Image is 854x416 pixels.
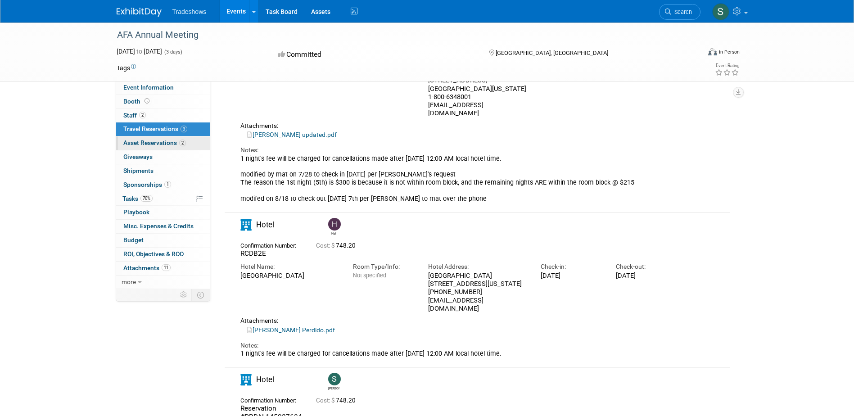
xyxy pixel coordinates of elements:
a: Staff2 [116,109,210,122]
img: ExhibitDay [117,8,162,17]
a: more [116,276,210,289]
span: Travel Reservations [123,125,187,132]
span: RCDB2E [240,249,266,258]
span: 748.20 [316,397,359,404]
div: Event Rating [715,63,739,68]
a: [PERSON_NAME] updated.pdf [247,131,337,138]
div: AFA Annual Meeting [114,27,687,43]
span: 3 [181,126,187,132]
span: [DATE] [DATE] [117,48,162,55]
span: Shipments [123,167,154,174]
span: Booth [123,98,151,105]
div: [GEOGRAPHIC_DATA] [STREET_ADDRESS][US_STATE] [PHONE_NUMBER] [EMAIL_ADDRESS][DOMAIN_NAME] [428,271,527,312]
div: [DATE] [541,271,602,280]
a: Giveaways [116,150,210,164]
div: Attachments: [240,122,678,130]
div: Hal Nowell [328,231,339,236]
span: Cost: $ [316,397,336,404]
span: 748.20 [316,242,359,249]
span: Tradeshows [172,8,207,15]
div: Confirmation Number: [240,240,303,249]
span: Playbook [123,208,149,216]
div: Room Type/Info: [353,262,415,271]
span: Event Information [123,84,174,91]
span: 2 [179,140,186,146]
a: Misc. Expenses & Credits [116,220,210,233]
div: Scott Peterson [326,373,342,391]
span: Asset Reservations [123,139,186,146]
span: Staff [123,112,146,119]
div: Check-in: [541,262,602,271]
div: Hotel Address: [428,262,527,271]
span: Budget [123,236,144,244]
div: [DATE] [616,271,678,280]
td: Tags [117,63,136,72]
div: Notes: [240,341,678,350]
span: Tasks [122,195,153,202]
td: Personalize Event Tab Strip [176,289,192,301]
a: Shipments [116,164,210,178]
img: Scott Peterson [328,373,341,385]
img: Format-Inperson.png [708,48,717,55]
span: Misc. Expenses & Credits [123,222,194,230]
a: Search [659,4,700,20]
span: to [135,48,144,55]
span: Not specified [353,272,386,279]
span: 70% [140,195,153,202]
a: Booth [116,95,210,109]
span: Giveaways [123,153,153,160]
i: Hotel [240,374,252,385]
div: In-Person [718,49,740,55]
span: more [122,278,136,285]
span: Search [671,9,692,15]
span: Hotel [256,220,274,229]
a: Travel Reservations3 [116,122,210,136]
span: 2 [139,112,146,118]
img: Scott Peterson [712,3,729,20]
img: Hal Nowell [328,218,341,231]
span: 11 [162,264,171,271]
a: Asset Reservations2 [116,136,210,150]
span: Sponsorships [123,181,171,188]
div: Hal Nowell [326,218,342,236]
div: Committed [276,47,474,63]
div: [GEOGRAPHIC_DATA] [STREET_ADDRESS][GEOGRAPHIC_DATA][US_STATE] 1-800-6348001 [EMAIL_ADDRESS][DOMAI... [428,68,527,118]
span: ROI, Objectives & ROO [123,250,184,258]
div: Confirmation Number: [240,394,303,404]
div: [GEOGRAPHIC_DATA] [240,271,339,280]
div: 1 night's fee will be charged for cancellations made after [DATE] 12:00 AM local hotel time. [240,350,678,358]
td: Toggle Event Tabs [191,289,210,301]
a: Event Information [116,81,210,95]
div: Attachments: [240,317,678,325]
div: Event Format [647,47,740,60]
a: Sponsorships1 [116,178,210,192]
a: Attachments11 [116,262,210,275]
div: Hotel Name: [240,262,339,271]
a: ROI, Objectives & ROO [116,248,210,261]
span: [GEOGRAPHIC_DATA], [GEOGRAPHIC_DATA] [496,50,608,56]
span: Cost: $ [316,242,336,249]
a: Tasks70% [116,192,210,206]
span: Booth not reserved yet [143,98,151,104]
span: (3 days) [163,49,182,55]
span: Attachments [123,264,171,271]
i: Hotel [240,219,252,231]
div: Check-out: [616,262,678,271]
span: Hotel [256,375,274,384]
a: Playbook [116,206,210,219]
a: [PERSON_NAME] Perdido.pdf [247,326,335,334]
span: 1 [164,181,171,188]
a: Budget [116,234,210,247]
div: 1 night's fee will be charged for cancellations made after [DATE] 12:00 AM local hotel time. modi... [240,155,678,203]
div: Scott Peterson [328,385,339,391]
div: Notes: [240,146,678,154]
